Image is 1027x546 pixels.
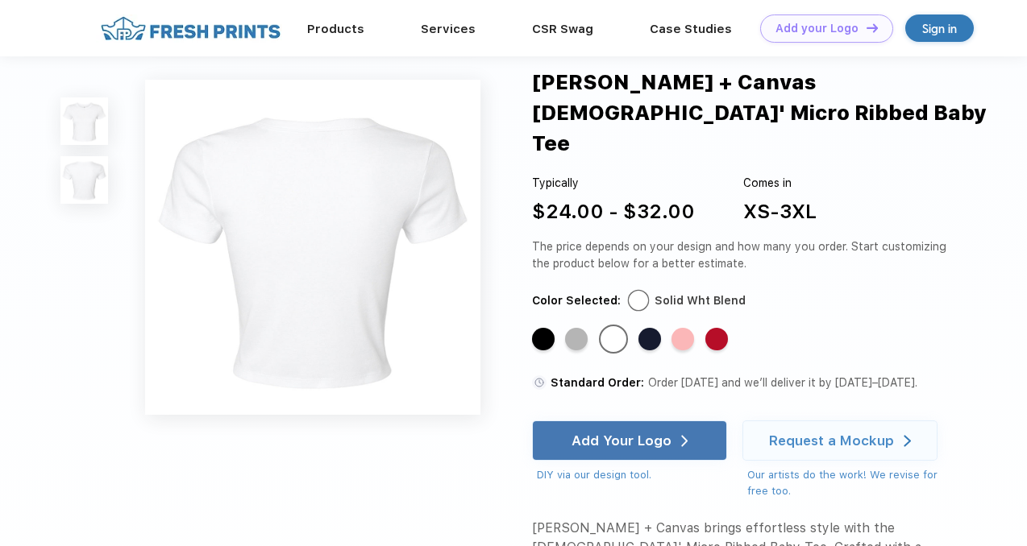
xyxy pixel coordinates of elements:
div: Solid Wht Blend [655,292,746,309]
img: func=resize&h=100 [60,97,108,145]
a: Products [307,22,364,36]
div: XS-3XL [743,197,817,226]
div: Solid Pink Blend [671,328,694,350]
div: Add your Logo [775,22,859,35]
div: Typically [532,175,695,192]
div: Solid Navy Blend [638,328,661,350]
div: The price depends on your design and how many you order. Start customizing the product below for ... [532,238,953,272]
span: Order [DATE] and we’ll deliver it by [DATE]–[DATE]. [648,376,917,389]
div: DIY via our design tool. [537,467,727,483]
div: $24.00 - $32.00 [532,197,695,226]
img: DT [867,23,878,32]
div: Athletic Heather [565,328,588,350]
a: Sign in [905,14,974,42]
div: Solid Wht Blend [602,328,625,350]
div: Request a Mockup [769,432,894,449]
div: [PERSON_NAME] + Canvas [DEMOGRAPHIC_DATA]' Micro Ribbed Baby Tee [532,67,994,159]
img: fo%20logo%202.webp [96,14,285,43]
img: standard order [532,375,547,390]
img: func=resize&h=640 [145,80,480,415]
img: white arrow [681,435,688,447]
div: Add Your Logo [572,432,671,449]
span: Standard Order: [551,376,644,389]
div: Sign in [922,19,957,38]
div: Our artists do the work! We revise for free too. [747,467,953,498]
div: Solid Blk Blend [532,328,555,350]
img: func=resize&h=100 [60,156,108,204]
div: Color Selected: [532,292,621,309]
div: Solid Red Blend [705,328,728,350]
div: Comes in [743,175,817,192]
img: white arrow [904,435,911,447]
